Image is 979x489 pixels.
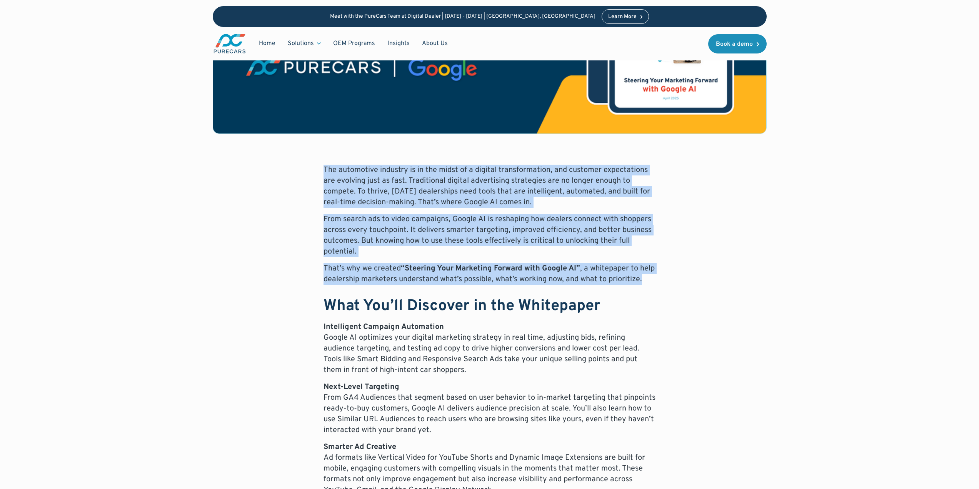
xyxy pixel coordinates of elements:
[416,36,454,51] a: About Us
[381,36,416,51] a: Insights
[708,34,767,53] a: Book a demo
[602,9,649,24] a: Learn More
[324,165,656,208] p: The automotive industry is in the midst of a digital transformation, and customer expectations ar...
[330,13,595,20] p: Meet with the PureCars Team at Digital Dealer | [DATE] - [DATE] | [GEOGRAPHIC_DATA], [GEOGRAPHIC_...
[324,382,656,436] p: From GA4 Audiences that segment based on user behavior to in-market targeting that pinpoints read...
[288,39,314,48] div: Solutions
[327,36,381,51] a: OEM Programs
[401,264,580,274] strong: “Steering Your Marketing Forward with Google AI”
[324,382,399,392] strong: Next-Level Targeting
[282,36,327,51] div: Solutions
[608,14,637,20] div: Learn More
[716,41,753,47] div: Book a demo
[213,33,247,54] a: main
[324,322,656,376] p: Google AI optimizes your digital marketing strategy in real time, adjusting bids, refining audien...
[324,214,656,257] p: From search ads to video campaigns, Google AI is reshaping how dealers connect with shoppers acro...
[324,263,656,285] p: That’s why we created , a whitepaper to help dealership marketers understand what’s possible, wha...
[324,297,600,316] strong: What You’ll Discover in the Whitepaper
[253,36,282,51] a: Home
[213,33,247,54] img: purecars logo
[324,322,444,332] strong: Intelligent Campaign Automation
[324,442,396,452] strong: Smarter Ad Creative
